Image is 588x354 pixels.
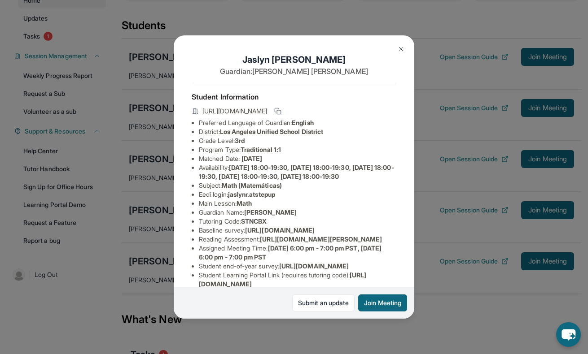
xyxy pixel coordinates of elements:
li: Program Type: [199,145,396,154]
span: [URL][DOMAIN_NAME] [245,226,315,234]
li: District: [199,127,396,136]
span: Math [237,199,252,207]
span: [DATE] 6:00 pm - 7:00 pm PST, [DATE] 6:00 pm - 7:00 pm PST [199,244,382,261]
a: Submit an update [292,294,355,311]
li: Matched Date: [199,154,396,163]
span: [DATE] [241,155,262,162]
li: Availability: [199,163,396,181]
li: Tutoring Code : [199,217,396,226]
li: Assigned Meeting Time : [199,244,396,262]
p: Guardian: [PERSON_NAME] [PERSON_NAME] [192,66,396,77]
li: Reading Assessment : [199,235,396,244]
span: STNCBX [241,217,267,225]
li: Student Learning Portal Link (requires tutoring code) : [199,271,396,289]
li: Baseline survey : [199,226,396,235]
button: Join Meeting [358,294,407,311]
button: Copy link [272,106,283,117]
button: chat-button [556,322,581,347]
h1: Jaslyn [PERSON_NAME] [192,53,396,66]
span: [PERSON_NAME] [244,208,297,216]
li: Preferred Language of Guardian: [199,118,396,127]
li: Grade Level: [199,136,396,145]
li: Main Lesson : [199,199,396,208]
span: Traditional 1:1 [241,146,281,153]
span: [URL][DOMAIN_NAME] [279,262,349,270]
li: Guardian Name : [199,208,396,217]
span: Math (Matemáticas) [222,181,282,189]
li: Subject : [199,181,396,190]
span: Los Angeles Unified School District [220,128,323,135]
span: jaslynr.atstepup [228,190,275,198]
span: [DATE] 18:00-19:30, [DATE] 18:00-19:30, [DATE] 18:00-19:30, [DATE] 18:00-19:30, [DATE] 18:00-19:30 [199,164,394,180]
span: [URL][DOMAIN_NAME][PERSON_NAME] [260,235,382,243]
span: 3rd [235,137,245,144]
h4: Student Information [192,91,396,102]
li: Student end-of-year survey : [199,262,396,271]
img: Close Icon [397,45,404,52]
li: Eedi login : [199,190,396,199]
span: English [292,119,314,126]
span: [URL][DOMAIN_NAME] [202,107,267,116]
